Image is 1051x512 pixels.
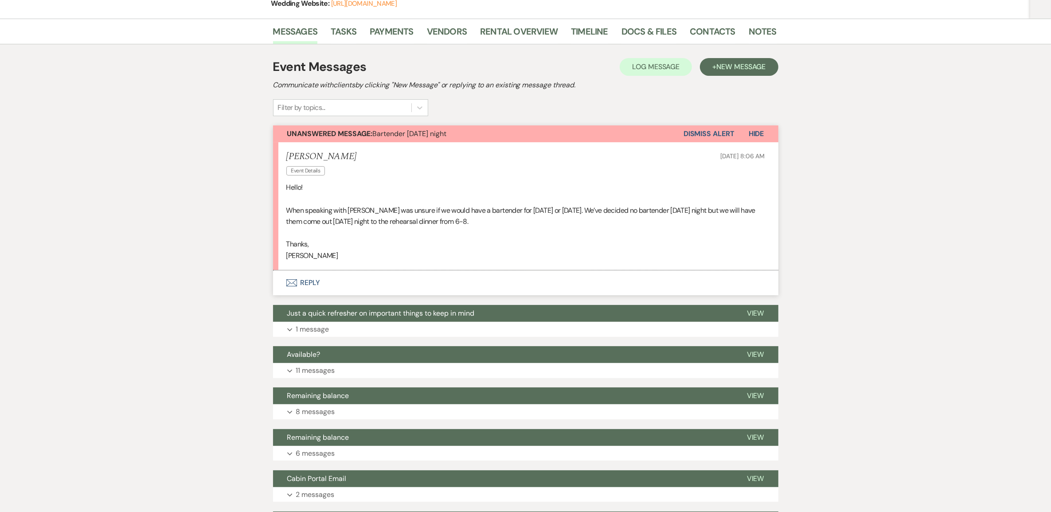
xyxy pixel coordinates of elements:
button: Available? [273,346,733,363]
span: Available? [287,350,320,359]
button: Reply [273,270,778,295]
button: 11 messages [273,363,778,378]
span: Log Message [632,62,680,71]
button: 2 messages [273,487,778,502]
p: 2 messages [296,489,335,500]
a: Rental Overview [480,24,558,44]
p: 8 messages [296,406,335,418]
span: Remaining balance [287,391,349,400]
h2: Communicate with clients by clicking "New Message" or replying to an existing message thread. [273,80,778,90]
p: 6 messages [296,448,335,459]
a: Notes [749,24,777,44]
span: View [747,391,764,400]
button: Remaining balance [273,387,733,404]
span: View [747,309,764,318]
button: View [733,387,778,404]
p: Hello! [286,182,765,193]
span: Cabin Portal Email [287,474,347,483]
span: View [747,350,764,359]
a: Payments [370,24,414,44]
button: Remaining balance [273,429,733,446]
span: Hide [749,129,764,138]
button: Just a quick refresher on important things to keep in mind [273,305,733,322]
button: 1 message [273,322,778,337]
button: 6 messages [273,446,778,461]
button: View [733,429,778,446]
button: +New Message [700,58,778,76]
span: Bartender [DATE] night [287,129,447,138]
span: Remaining balance [287,433,349,442]
span: View [747,433,764,442]
button: Unanswered Message:Bartender [DATE] night [273,125,684,142]
a: Contacts [690,24,735,44]
span: New Message [716,62,766,71]
div: Filter by topics... [278,102,325,113]
p: 1 message [296,324,329,335]
strong: Unanswered Message: [287,129,373,138]
button: 8 messages [273,404,778,419]
button: View [733,470,778,487]
span: [DATE] 8:06 AM [720,152,765,160]
button: Cabin Portal Email [273,470,733,487]
span: View [747,474,764,483]
p: Thanks, [286,238,765,250]
a: Docs & Files [621,24,676,44]
button: Hide [735,125,778,142]
p: When speaking with [PERSON_NAME] was unsure if we would have a bartender for [DATE] or [DATE]. We... [286,205,765,227]
h5: [PERSON_NAME] [286,151,357,162]
button: Log Message [620,58,692,76]
button: View [733,305,778,322]
a: Tasks [331,24,356,44]
button: View [733,346,778,363]
p: 11 messages [296,365,335,376]
span: Just a quick refresher on important things to keep in mind [287,309,475,318]
h1: Event Messages [273,58,367,76]
span: Event Details [286,166,325,176]
a: Vendors [427,24,467,44]
a: Timeline [571,24,608,44]
a: Messages [273,24,318,44]
button: Dismiss Alert [684,125,735,142]
p: [PERSON_NAME] [286,250,765,262]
